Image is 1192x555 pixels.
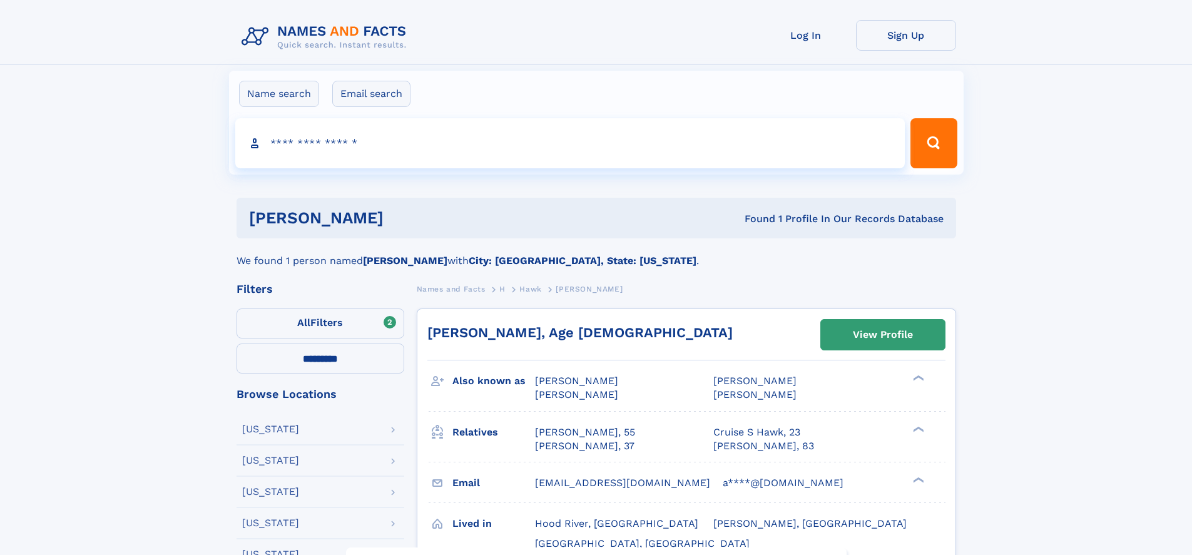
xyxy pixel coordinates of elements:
[564,212,944,226] div: Found 1 Profile In Our Records Database
[242,424,299,434] div: [US_STATE]
[856,20,956,51] a: Sign Up
[519,285,541,293] span: Hawk
[297,317,310,328] span: All
[452,422,535,443] h3: Relatives
[713,425,800,439] a: Cruise S Hawk, 23
[237,238,956,268] div: We found 1 person named with .
[235,118,905,168] input: search input
[535,537,750,549] span: [GEOGRAPHIC_DATA], [GEOGRAPHIC_DATA]
[452,472,535,494] h3: Email
[452,513,535,534] h3: Lived in
[237,283,404,295] div: Filters
[452,370,535,392] h3: Also known as
[756,20,856,51] a: Log In
[713,517,907,529] span: [PERSON_NAME], [GEOGRAPHIC_DATA]
[242,518,299,528] div: [US_STATE]
[713,439,814,453] a: [PERSON_NAME], 83
[535,517,698,529] span: Hood River, [GEOGRAPHIC_DATA]
[427,325,733,340] a: [PERSON_NAME], Age [DEMOGRAPHIC_DATA]
[535,389,618,400] span: [PERSON_NAME]
[910,425,925,433] div: ❯
[556,285,623,293] span: [PERSON_NAME]
[713,375,797,387] span: [PERSON_NAME]
[249,210,564,226] h1: [PERSON_NAME]
[363,255,447,267] b: [PERSON_NAME]
[417,281,486,297] a: Names and Facts
[519,281,541,297] a: Hawk
[237,308,404,339] label: Filters
[535,425,635,439] a: [PERSON_NAME], 55
[910,374,925,382] div: ❯
[713,389,797,400] span: [PERSON_NAME]
[237,389,404,400] div: Browse Locations
[237,20,417,54] img: Logo Names and Facts
[499,285,506,293] span: H
[239,81,319,107] label: Name search
[910,118,957,168] button: Search Button
[499,281,506,297] a: H
[242,456,299,466] div: [US_STATE]
[242,487,299,497] div: [US_STATE]
[535,375,618,387] span: [PERSON_NAME]
[821,320,945,350] a: View Profile
[332,81,410,107] label: Email search
[535,477,710,489] span: [EMAIL_ADDRESS][DOMAIN_NAME]
[535,439,634,453] a: [PERSON_NAME], 37
[910,476,925,484] div: ❯
[469,255,696,267] b: City: [GEOGRAPHIC_DATA], State: [US_STATE]
[853,320,913,349] div: View Profile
